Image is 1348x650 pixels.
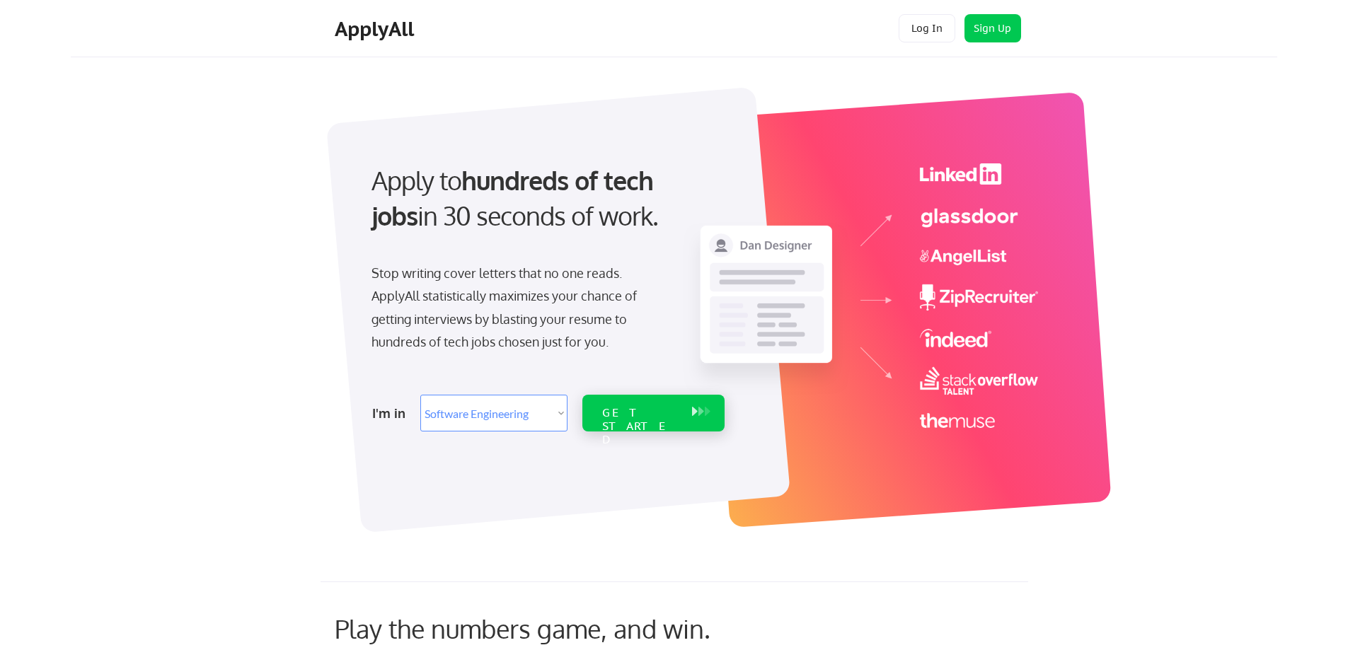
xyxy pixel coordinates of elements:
[335,613,773,644] div: Play the numbers game, and win.
[371,163,719,234] div: Apply to in 30 seconds of work.
[899,14,955,42] button: Log In
[335,17,418,41] div: ApplyAll
[371,262,662,354] div: Stop writing cover letters that no one reads. ApplyAll statistically maximizes your chance of get...
[964,14,1021,42] button: Sign Up
[602,406,678,447] div: GET STARTED
[372,402,412,424] div: I'm in
[371,164,659,231] strong: hundreds of tech jobs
